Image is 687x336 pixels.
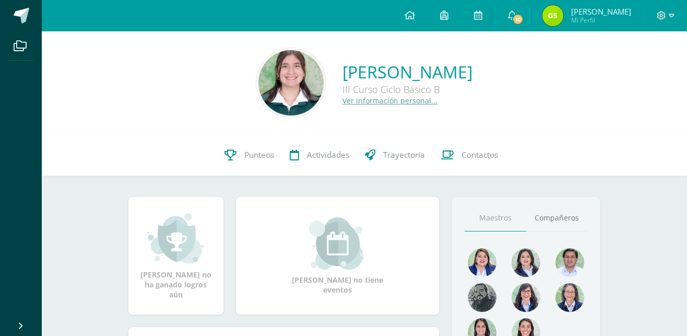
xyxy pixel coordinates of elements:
[258,50,324,115] img: 8536200cfa7ae5b6d5c727973ec57994.png
[571,16,631,25] span: Mi Perfil
[383,149,425,160] span: Trayectoria
[512,283,540,312] img: b1da893d1b21f2b9f45fcdf5240f8abd.png
[542,5,563,26] img: 4f37302272b6e5e19caeb0d4110de8ad.png
[309,217,366,270] img: event_small.png
[342,96,437,106] a: Ver información personal...
[468,283,496,312] img: 4179e05c207095638826b52d0d6e7b97.png
[217,134,282,176] a: Punteos
[285,217,389,295] div: [PERSON_NAME] no tiene eventos
[512,14,524,25] span: 10
[555,283,584,312] img: 68491b968eaf45af92dd3338bd9092c6.png
[555,248,584,277] img: 1e7bfa517bf798cc96a9d855bf172288.png
[342,61,472,83] a: [PERSON_NAME]
[465,205,526,231] a: Maestros
[147,212,204,264] img: achievement_small.png
[307,149,349,160] span: Actividades
[571,6,631,17] span: [PERSON_NAME]
[512,248,540,277] img: 45e5189d4be9c73150df86acb3c68ab9.png
[139,212,213,299] div: [PERSON_NAME] no ha ganado logros aún
[433,134,506,176] a: Contactos
[244,149,274,160] span: Punteos
[357,134,433,176] a: Trayectoria
[342,83,472,96] div: III Curso Ciclo Básico B
[461,149,498,160] span: Contactos
[526,205,588,231] a: Compañeros
[282,134,357,176] a: Actividades
[468,248,496,277] img: 135afc2e3c36cc19cf7f4a6ffd4441d1.png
